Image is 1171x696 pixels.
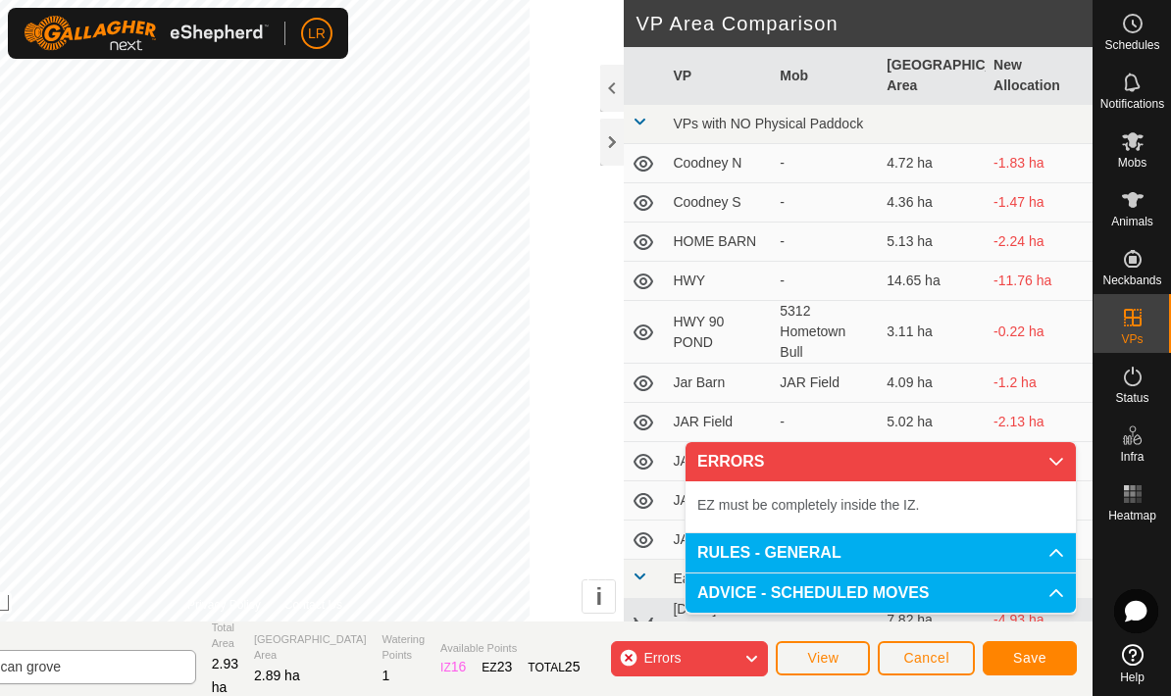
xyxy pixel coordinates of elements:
[986,301,1093,364] td: -0.22 ha
[212,656,238,695] span: 2.93 ha
[879,599,986,641] td: 7.82 ha
[673,116,863,131] span: VPs with NO Physical Paddock
[665,144,772,183] td: Coodney N
[254,668,300,683] span: 2.89 ha
[903,650,949,666] span: Cancel
[451,659,467,674] span: 16
[1102,274,1161,286] span: Neckbands
[528,657,580,677] div: TOTAL
[1121,333,1143,345] span: VPs
[686,533,1076,572] p-accordion-header: RULES - GENERAL
[284,596,342,614] a: Contact Us
[986,262,1093,301] td: -11.76 ha
[440,657,466,677] div: IZ
[686,573,1076,613] p-accordion-header: ADVICE - SCHEDULED MOVES
[780,192,871,213] div: -
[212,620,238,652] span: Total Area
[780,301,871,363] div: 5312 Hometown Bull
[776,641,870,675] button: View
[986,144,1093,183] td: -1.83 ha
[1120,451,1144,463] span: Infra
[665,364,772,403] td: Jar Barn
[697,545,841,561] span: RULES - GENERAL
[686,481,1076,532] p-accordion-content: ERRORS
[440,640,580,657] span: Available Points
[665,442,772,481] td: JAR Middle S
[1100,98,1164,110] span: Notifications
[780,373,871,393] div: JAR Field
[879,47,986,105] th: [GEOGRAPHIC_DATA] Area
[382,631,426,664] span: Watering Points
[665,521,772,560] td: JARpond 1
[986,223,1093,262] td: -2.24 ha
[1094,636,1171,691] a: Help
[596,583,603,610] span: i
[878,641,975,675] button: Cancel
[665,481,772,521] td: JAR Pond 2
[697,497,919,513] span: EZ must be completely inside the IZ.
[1108,510,1156,522] span: Heatmap
[879,262,986,301] td: 14.65 ha
[780,153,871,174] div: -
[780,231,871,252] div: -
[665,47,772,105] th: VP
[986,599,1093,641] td: -4.93 ha
[665,403,772,442] td: JAR Field
[636,12,1093,35] h2: VP Area Comparison
[643,650,681,666] span: Errors
[1120,671,1145,683] span: Help
[187,596,261,614] a: Privacy Policy
[482,657,512,677] div: EZ
[665,183,772,223] td: Coodney S
[254,631,367,664] span: [GEOGRAPHIC_DATA] Area
[986,47,1093,105] th: New Allocation
[879,144,986,183] td: 4.72 ha
[697,585,929,601] span: ADVICE - SCHEDULED MOVES
[1104,39,1159,51] span: Schedules
[497,659,513,674] span: 23
[24,16,269,51] img: Gallagher Logo
[583,580,615,613] button: i
[308,24,326,44] span: LR
[879,183,986,223] td: 4.36 ha
[986,183,1093,223] td: -1.47 ha
[879,403,986,442] td: 5.02 ha
[686,442,1076,481] p-accordion-header: ERRORS
[665,223,772,262] td: HOME BARN
[1118,157,1146,169] span: Mobs
[986,364,1093,403] td: -1.2 ha
[780,271,871,291] div: -
[1111,216,1153,227] span: Animals
[697,454,764,470] span: ERRORS
[780,412,871,432] div: -
[665,301,772,364] td: HWY 90 POND
[879,301,986,364] td: 3.11 ha
[1013,650,1046,666] span: Save
[665,599,772,641] td: [DATE] 145433
[772,47,879,105] th: Mob
[986,403,1093,442] td: -2.13 ha
[382,668,390,683] span: 1
[807,650,839,666] span: View
[879,364,986,403] td: 4.09 ha
[780,599,871,640] div: 2nd round recips
[879,223,986,262] td: 5.13 ha
[565,659,581,674] span: 25
[673,571,726,586] span: East sod
[983,641,1077,675] button: Save
[665,262,772,301] td: HWY
[1115,392,1148,404] span: Status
